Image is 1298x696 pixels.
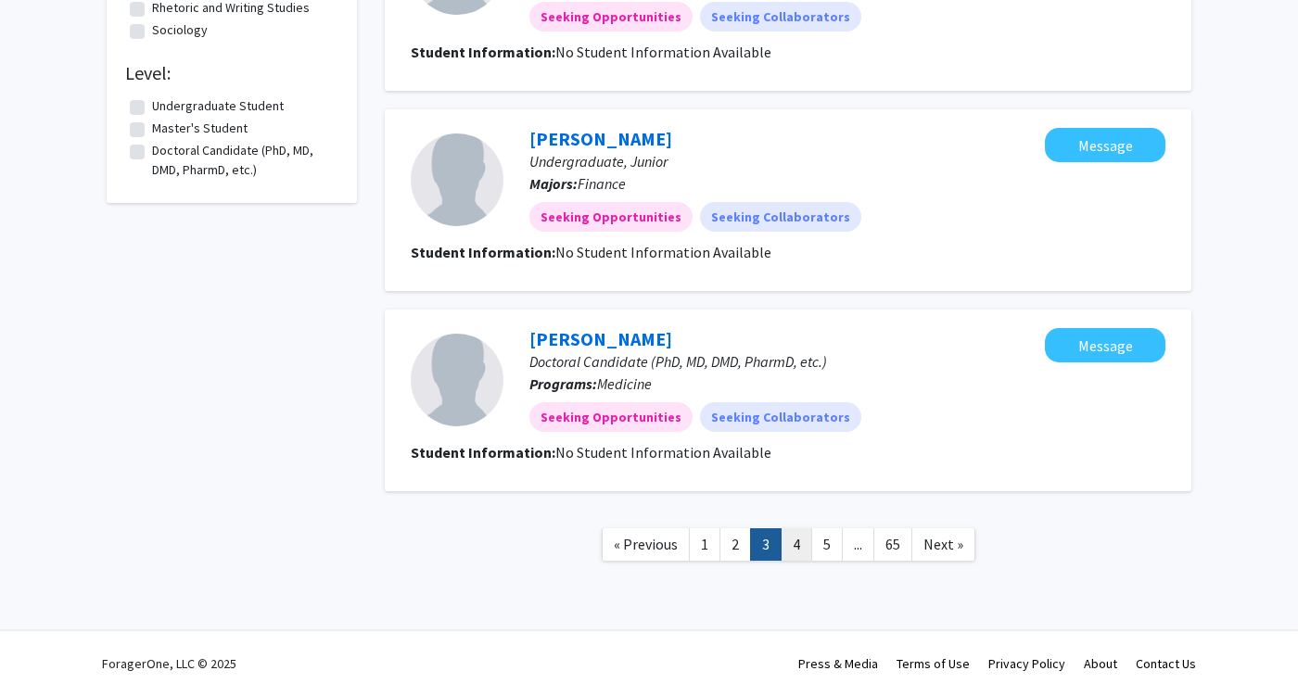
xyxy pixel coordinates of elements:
a: 5 [811,528,843,561]
b: Student Information: [411,243,555,261]
a: 3 [750,528,782,561]
mat-chip: Seeking Collaborators [700,2,861,32]
mat-chip: Seeking Collaborators [700,402,861,432]
span: No Student Information Available [555,243,771,261]
span: Finance [578,174,626,193]
div: ForagerOne, LLC © 2025 [102,631,236,696]
mat-chip: Seeking Opportunities [529,402,693,432]
span: No Student Information Available [555,43,771,61]
a: 2 [719,528,751,561]
a: About [1084,655,1117,672]
b: Student Information: [411,43,555,61]
a: Privacy Policy [988,655,1065,672]
span: Undergraduate, Junior [529,152,668,171]
b: Programs: [529,374,597,393]
a: Previous [602,528,690,561]
a: Next [911,528,975,561]
span: No Student Information Available [555,443,771,462]
a: Contact Us [1136,655,1196,672]
span: Doctoral Candidate (PhD, MD, DMD, PharmD, etc.) [529,352,827,371]
a: [PERSON_NAME] [529,127,672,150]
mat-chip: Seeking Opportunities [529,202,693,232]
span: Next » [923,535,963,553]
a: 1 [689,528,720,561]
label: Doctoral Candidate (PhD, MD, DMD, PharmD, etc.) [152,141,334,180]
a: Press & Media [798,655,878,672]
label: Sociology [152,20,208,40]
mat-chip: Seeking Opportunities [529,2,693,32]
button: Message Emily Webber [1045,328,1165,362]
h2: Level: [125,62,338,84]
button: Message Taaha Najam [1045,128,1165,162]
label: Master's Student [152,119,248,138]
span: « Previous [614,535,678,553]
mat-chip: Seeking Collaborators [700,202,861,232]
a: 65 [873,528,912,561]
a: [PERSON_NAME] [529,327,672,350]
a: Terms of Use [897,655,970,672]
b: Student Information: [411,443,555,462]
b: Majors: [529,174,578,193]
iframe: Chat [14,613,79,682]
span: Medicine [597,374,652,393]
nav: Page navigation [385,510,1191,585]
span: ... [854,535,862,553]
label: Undergraduate Student [152,96,284,116]
a: 4 [781,528,812,561]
